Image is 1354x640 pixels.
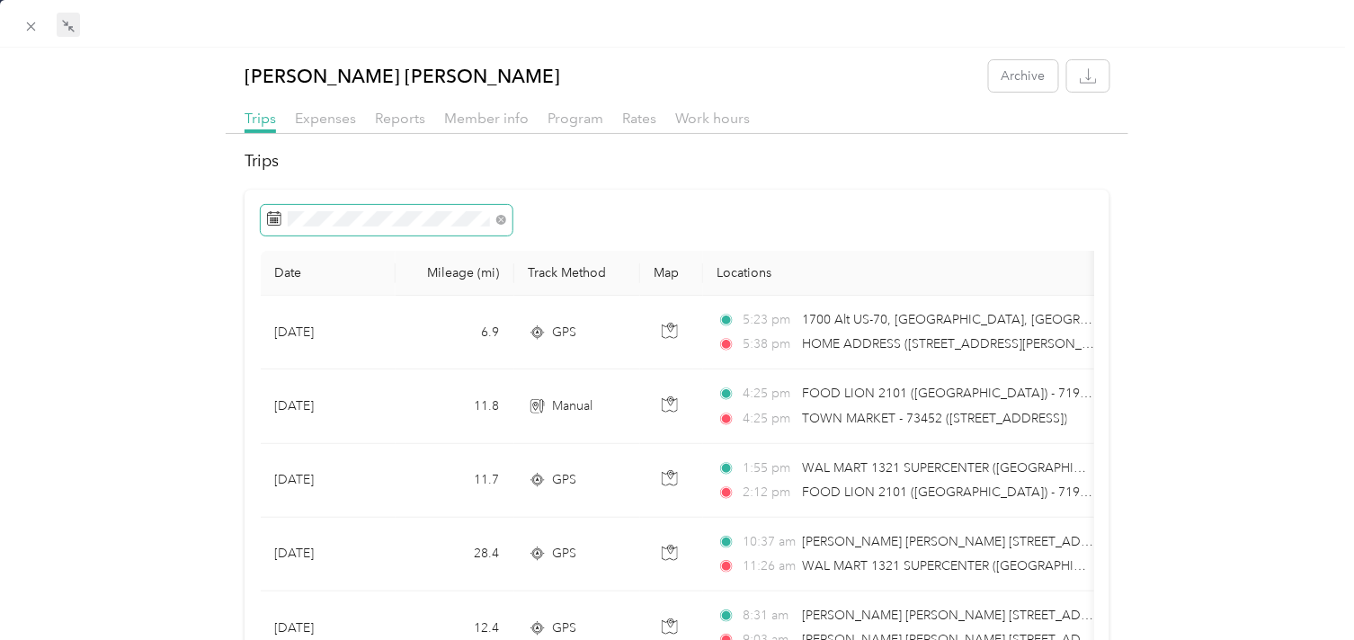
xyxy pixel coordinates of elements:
[802,411,1067,426] span: TOWN MARKET - 73452 ([STREET_ADDRESS])
[514,251,640,296] th: Track Method
[743,310,794,330] span: 5:23 pm
[396,369,514,443] td: 11.8
[295,110,356,127] span: Expenses
[802,608,1248,623] span: [PERSON_NAME] [PERSON_NAME] [STREET_ADDRESS] ([STREET_ADDRESS])
[802,460,1301,476] span: WAL MART 1321 SUPERCENTER ([GEOGRAPHIC_DATA]) - 73566 ([STREET_ADDRESS])
[640,251,703,296] th: Map
[245,149,1109,173] h2: Trips
[743,532,794,552] span: 10:37 am
[743,384,794,404] span: 4:25 pm
[396,296,514,369] td: 6.9
[553,618,577,638] span: GPS
[396,251,514,296] th: Mileage (mi)
[261,444,396,518] td: [DATE]
[444,110,529,127] span: Member info
[553,544,577,564] span: GPS
[743,409,794,429] span: 4:25 pm
[802,386,1319,401] span: FOOD LION 2101 ([GEOGRAPHIC_DATA]) - 71951 ([STREET_ADDRESS][PERSON_NAME])
[743,556,794,576] span: 11:26 am
[703,251,1117,296] th: Locations
[245,110,276,127] span: Trips
[989,60,1058,92] button: Archive
[622,110,656,127] span: Rates
[261,518,396,591] td: [DATE]
[553,323,577,342] span: GPS
[802,312,1161,327] span: 1700 Alt US-70, [GEOGRAPHIC_DATA], [GEOGRAPHIC_DATA]
[743,458,794,478] span: 1:55 pm
[743,334,794,354] span: 5:38 pm
[261,296,396,369] td: [DATE]
[743,483,794,502] span: 2:12 pm
[375,110,425,127] span: Reports
[548,110,603,127] span: Program
[802,484,1319,500] span: FOOD LION 2101 ([GEOGRAPHIC_DATA]) - 71951 ([STREET_ADDRESS][PERSON_NAME])
[553,470,577,490] span: GPS
[261,369,396,443] td: [DATE]
[245,60,560,92] p: [PERSON_NAME] [PERSON_NAME]
[802,534,1248,549] span: [PERSON_NAME] [PERSON_NAME] [STREET_ADDRESS] ([STREET_ADDRESS])
[396,444,514,518] td: 11.7
[675,110,750,127] span: Work hours
[802,336,1126,351] span: HOME ADDRESS ([STREET_ADDRESS][PERSON_NAME])
[802,558,1301,573] span: WAL MART 1321 SUPERCENTER ([GEOGRAPHIC_DATA]) - 73566 ([STREET_ADDRESS])
[396,518,514,591] td: 28.4
[553,396,593,416] span: Manual
[261,251,396,296] th: Date
[743,606,794,626] span: 8:31 am
[1253,539,1354,640] iframe: Everlance-gr Chat Button Frame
